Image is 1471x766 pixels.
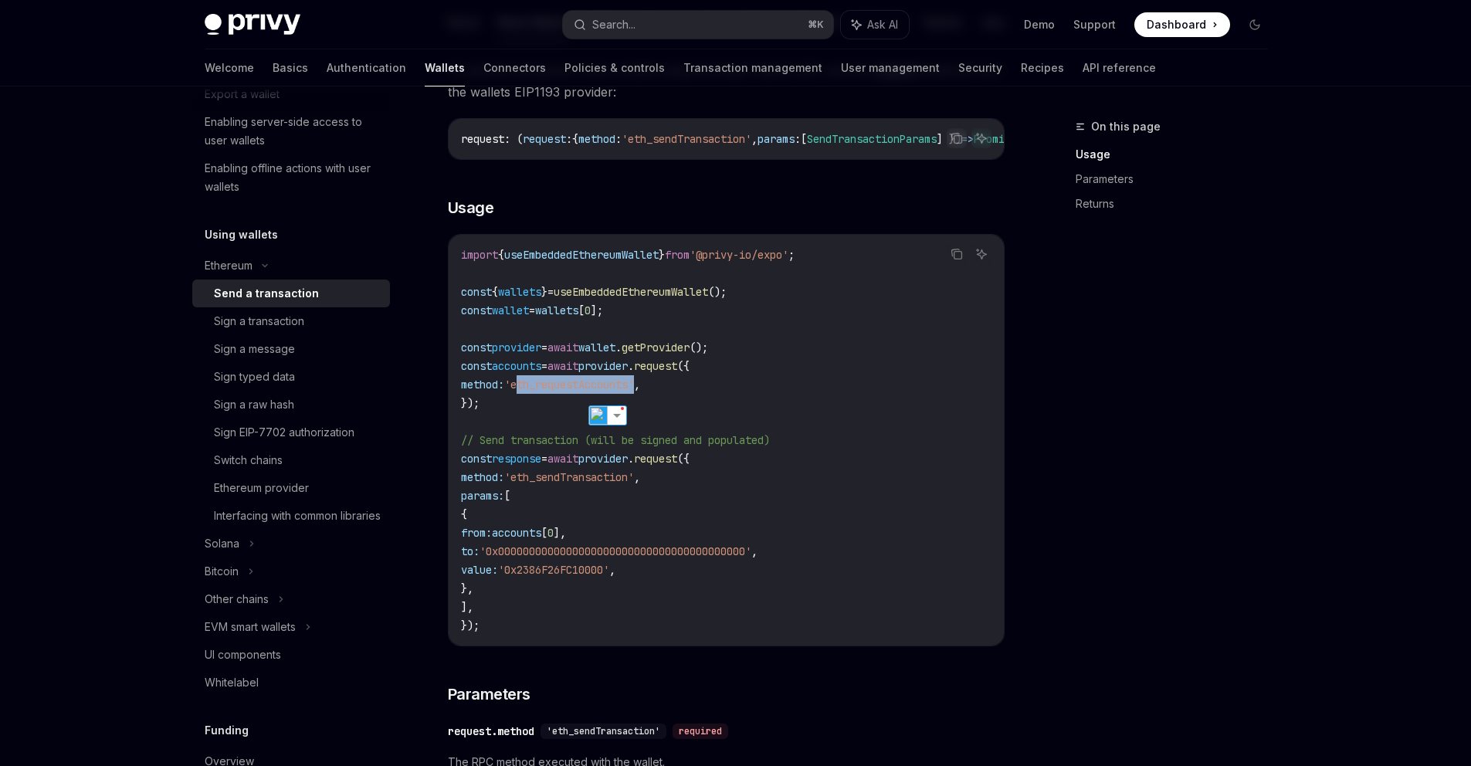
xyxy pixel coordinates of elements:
[214,395,294,414] div: Sign a raw hash
[214,423,354,442] div: Sign EIP-7702 authorization
[214,507,381,525] div: Interfacing with common libraries
[461,378,504,391] span: method:
[461,600,473,614] span: ],
[751,132,758,146] span: ,
[665,248,690,262] span: from
[572,132,578,146] span: {
[659,248,665,262] span: }
[609,563,615,577] span: ,
[585,303,591,317] span: 0
[461,489,504,503] span: params:
[205,225,278,244] h5: Using wallets
[492,285,498,299] span: {
[867,17,898,32] span: Ask AI
[937,132,961,146] span: ] })
[461,359,492,373] span: const
[492,452,541,466] span: response
[971,128,991,148] button: Ask AI
[634,359,677,373] span: request
[683,49,822,86] a: Transaction management
[1147,17,1206,32] span: Dashboard
[634,378,640,391] span: ,
[677,359,690,373] span: ({
[461,303,492,317] span: const
[788,248,795,262] span: ;
[461,563,498,577] span: value:
[492,341,541,354] span: provider
[622,341,690,354] span: getProvider
[578,359,628,373] span: provider
[492,303,529,317] span: wallet
[615,341,622,354] span: .
[961,132,974,146] span: =>
[566,132,572,146] span: :
[974,132,1017,146] span: Promise
[541,341,547,354] span: =
[480,544,751,558] span: '0x0000000000000000000000000000000000000000'
[622,132,751,146] span: 'eth_sendTransaction'
[214,340,295,358] div: Sign a message
[192,474,390,502] a: Ethereum provider
[541,452,547,466] span: =
[205,562,239,581] div: Bitcoin
[541,526,547,540] span: [
[1091,117,1161,136] span: On this page
[971,244,991,264] button: Ask AI
[578,452,628,466] span: provider
[1083,49,1156,86] a: API reference
[1076,142,1279,167] a: Usage
[807,132,937,146] span: SendTransactionParams
[483,49,546,86] a: Connectors
[751,544,758,558] span: ,
[461,581,473,595] span: },
[1242,12,1267,37] button: Toggle dark mode
[498,285,541,299] span: wallets
[492,526,541,540] span: accounts
[504,470,634,484] span: 'eth_sendTransaction'
[529,303,535,317] span: =
[192,502,390,530] a: Interfacing with common libraries
[690,341,708,354] span: ();
[205,646,281,664] div: UI components
[425,49,465,86] a: Wallets
[205,673,259,692] div: Whitelabel
[461,433,770,447] span: // Send transaction (will be signed and populated)
[591,303,603,317] span: ];
[448,197,494,219] span: Usage
[758,132,795,146] span: params
[192,391,390,419] a: Sign a raw hash
[205,256,253,275] div: Ethereum
[708,285,727,299] span: ();
[504,132,523,146] span: : (
[448,683,530,705] span: Parameters
[578,341,615,354] span: wallet
[461,452,492,466] span: const
[461,544,480,558] span: to:
[795,132,801,146] span: :
[192,446,390,474] a: Switch chains
[192,669,390,697] a: Whitelabel
[564,49,665,86] a: Policies & controls
[205,721,249,740] h5: Funding
[504,248,659,262] span: useEmbeddedEthereumWallet
[461,132,504,146] span: request
[498,563,609,577] span: '0x2386F26FC10000'
[808,19,824,31] span: ⌘ K
[547,359,578,373] span: await
[205,113,381,150] div: Enabling server-side access to user wallets
[541,285,547,299] span: }
[498,248,504,262] span: {
[492,359,541,373] span: accounts
[461,470,504,484] span: method:
[841,49,940,86] a: User management
[1021,49,1064,86] a: Recipes
[205,49,254,86] a: Welcome
[554,285,708,299] span: useEmbeddedEthereumWallet
[592,15,636,34] div: Search...
[690,248,788,262] span: '@privy-io/expo'
[1024,17,1055,32] a: Demo
[628,359,634,373] span: .
[547,725,660,737] span: 'eth_sendTransaction'
[1073,17,1116,32] a: Support
[578,132,615,146] span: method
